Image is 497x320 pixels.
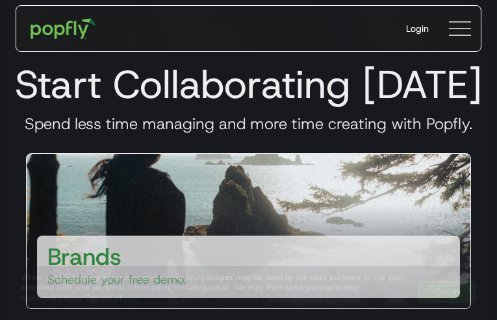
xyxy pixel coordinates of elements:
h3: Spend less time managing and more time creating with Popfly. [10,114,487,134]
div: Login [406,22,429,35]
h3: Brands [47,241,121,272]
a: Got It! [418,281,476,303]
a: Login [396,12,439,45]
div: When you visit or log in, cookies and similar technologies may be used by our data partners to li... [21,272,408,303]
a: home [21,9,105,48]
a: here [122,293,138,303]
h1: Start Collaborating [DATE] [10,61,487,108]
